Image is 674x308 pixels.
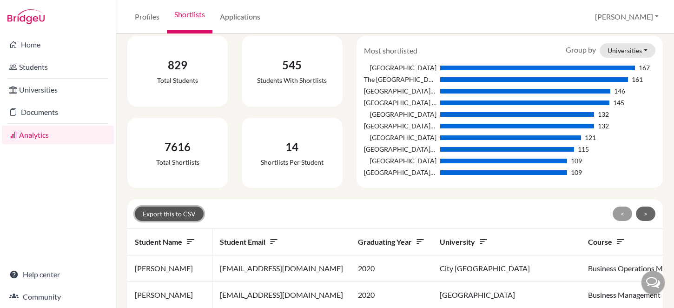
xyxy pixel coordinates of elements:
[613,207,632,221] button: <
[2,103,114,121] a: Documents
[616,237,625,246] i: sort
[261,139,324,155] div: 14
[585,133,596,142] div: 121
[416,237,425,246] i: sort
[571,156,582,166] div: 109
[186,237,195,246] i: sort
[157,57,198,74] div: 829
[364,121,437,131] div: [GEOGRAPHIC_DATA][US_STATE]
[364,86,437,96] div: [GEOGRAPHIC_DATA][US_STATE], [GEOGRAPHIC_DATA]
[364,98,437,107] div: [GEOGRAPHIC_DATA] ([GEOGRAPHIC_DATA])
[350,255,432,282] td: 2020
[257,75,327,85] div: Students with shortlists
[559,43,662,58] div: Group by
[157,75,198,85] div: Total students
[364,167,437,177] div: [GEOGRAPHIC_DATA][US_STATE]
[600,43,655,58] button: Universities
[156,157,199,167] div: Total shortlists
[135,237,195,246] span: Student name
[440,237,488,246] span: University
[2,126,114,144] a: Analytics
[364,63,437,73] div: [GEOGRAPHIC_DATA]
[2,80,114,99] a: Universities
[220,237,278,246] span: Student email
[598,109,609,119] div: 132
[364,109,437,119] div: [GEOGRAPHIC_DATA]
[479,237,488,246] i: sort
[364,144,437,154] div: [GEOGRAPHIC_DATA][US_STATE], [GEOGRAPHIC_DATA]
[2,265,114,284] a: Help center
[639,63,650,73] div: 167
[135,207,204,221] button: Export this to CSV
[212,255,350,282] td: [EMAIL_ADDRESS][DOMAIN_NAME]
[364,74,437,84] div: The [GEOGRAPHIC_DATA]
[571,167,582,177] div: 109
[127,255,212,282] td: [PERSON_NAME]
[269,237,278,246] i: sort
[357,45,424,56] div: Most shortlisted
[578,144,589,154] div: 115
[636,207,655,221] button: >
[591,8,663,26] button: [PERSON_NAME]
[2,58,114,76] a: Students
[364,133,437,142] div: [GEOGRAPHIC_DATA]
[156,139,199,155] div: 7616
[358,237,425,246] span: Graduating year
[2,35,114,54] a: Home
[588,237,625,246] span: Course
[261,157,324,167] div: Shortlists per student
[21,7,40,15] span: Help
[257,57,327,74] div: 545
[364,156,437,166] div: [GEOGRAPHIC_DATA]
[614,86,625,96] div: 146
[2,288,114,306] a: Community
[432,255,581,282] td: City [GEOGRAPHIC_DATA]
[7,9,45,24] img: Bridge-U
[598,121,609,131] div: 132
[613,98,624,107] div: 145
[632,74,643,84] div: 161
